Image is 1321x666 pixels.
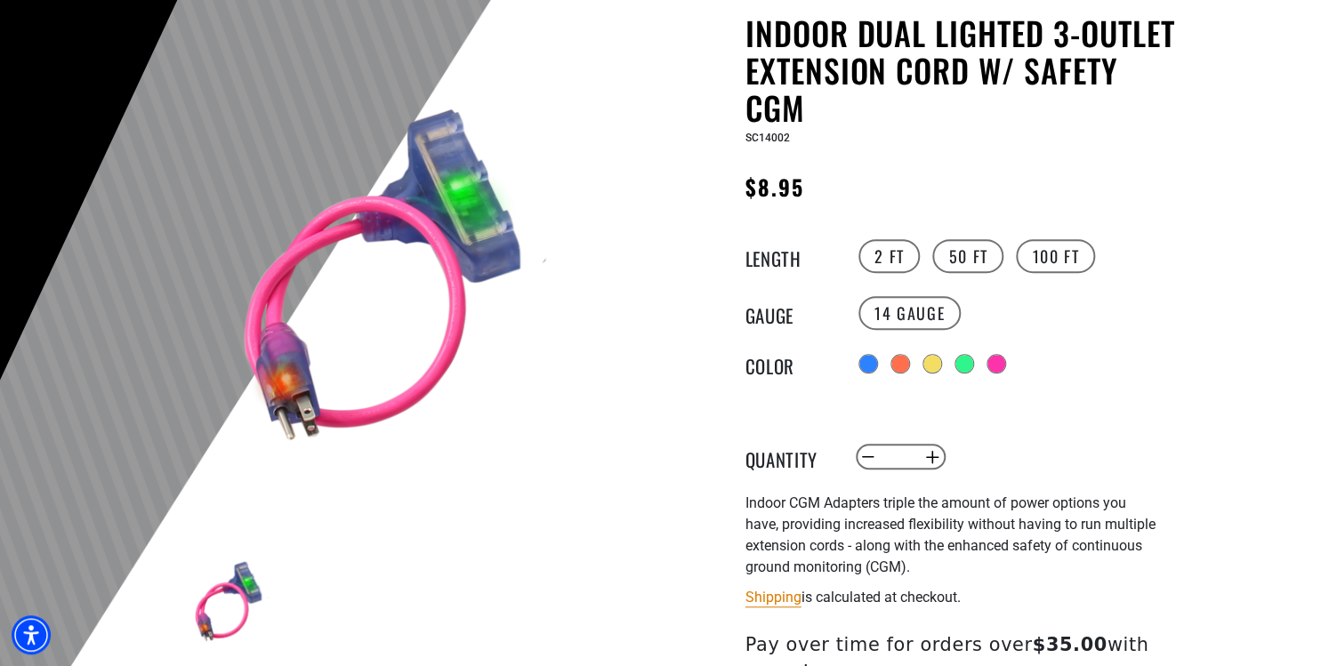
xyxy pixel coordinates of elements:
[745,352,834,375] legend: Color
[180,60,609,489] img: pink
[745,494,1156,575] span: Indoor CGM Adapters triple the amount of power options you have, providing increased flexibility ...
[858,296,961,330] label: 14 Gauge
[745,301,834,325] legend: Gauge
[745,589,801,606] a: Shipping
[1016,239,1095,273] label: 100 FT
[745,132,790,144] span: SC14002
[745,245,834,268] legend: Length
[745,585,1181,609] div: is calculated at checkout.
[858,239,920,273] label: 2 FT
[932,239,1003,273] label: 50 FT
[745,171,804,203] span: $8.95
[180,550,283,653] img: pink
[745,14,1181,126] h1: Indoor Dual Lighted 3-Outlet Extension Cord w/ Safety CGM
[745,445,834,469] label: Quantity
[12,615,51,654] div: Accessibility Menu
